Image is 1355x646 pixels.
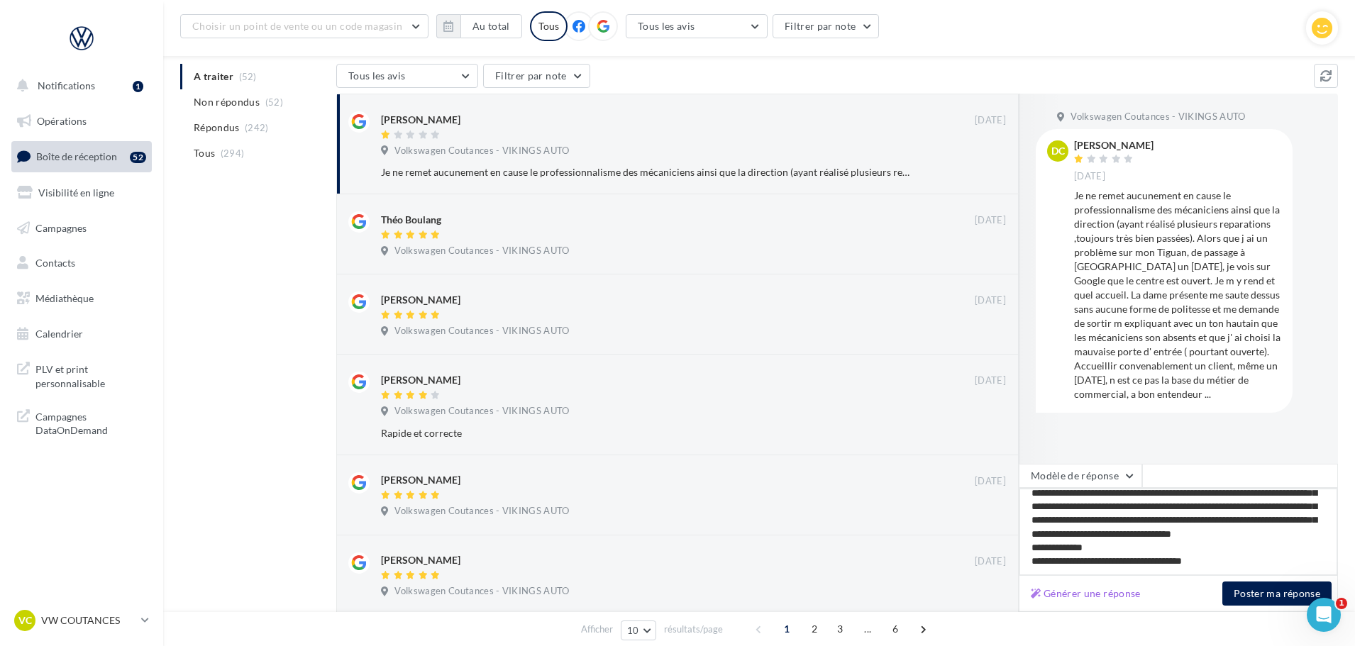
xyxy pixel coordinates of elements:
[975,555,1006,568] span: [DATE]
[35,360,146,390] span: PLV et print personnalisable
[381,553,460,567] div: [PERSON_NAME]
[1071,111,1245,123] span: Volkswagen Coutances - VIKINGS AUTO
[1222,581,1332,606] button: Poster ma réponse
[436,14,522,38] button: Au total
[245,122,269,133] span: (242)
[130,152,146,163] div: 52
[180,14,428,38] button: Choisir un point de vente ou un code magasin
[194,146,215,160] span: Tous
[394,145,569,157] span: Volkswagen Coutances - VIKINGS AUTO
[581,623,613,636] span: Afficher
[530,11,568,41] div: Tous
[381,373,460,387] div: [PERSON_NAME]
[975,114,1006,127] span: [DATE]
[1307,598,1341,632] iframe: Intercom live chat
[803,618,826,640] span: 2
[9,106,155,136] a: Opérations
[37,115,87,127] span: Opérations
[975,475,1006,488] span: [DATE]
[483,64,590,88] button: Filtrer par note
[9,248,155,278] a: Contacts
[975,214,1006,227] span: [DATE]
[381,426,914,440] div: Rapide et correcte
[35,221,87,233] span: Campagnes
[394,405,569,418] span: Volkswagen Coutances - VIKINGS AUTO
[460,14,522,38] button: Au total
[773,14,880,38] button: Filtrer par note
[133,81,143,92] div: 1
[394,505,569,518] span: Volkswagen Coutances - VIKINGS AUTO
[265,96,283,108] span: (52)
[1074,189,1281,401] div: Je ne remet aucunement en cause le professionnalisme des mécaniciens ainsi que la direction (ayan...
[381,293,460,307] div: [PERSON_NAME]
[35,328,83,340] span: Calendrier
[621,620,657,640] button: 10
[36,150,117,162] span: Boîte de réception
[9,284,155,313] a: Médiathèque
[626,14,768,38] button: Tous les avis
[394,245,569,257] span: Volkswagen Coutances - VIKINGS AUTO
[41,613,135,628] p: VW COUTANCES
[194,95,260,109] span: Non répondus
[381,213,441,227] div: Théo Boulang
[775,618,798,640] span: 1
[38,186,114,199] span: Visibilité en ligne
[638,20,695,32] span: Tous les avis
[664,623,723,636] span: résultats/page
[35,257,75,269] span: Contacts
[192,20,402,32] span: Choisir un point de vente ou un code magasin
[9,354,155,396] a: PLV et print personnalisable
[348,69,406,82] span: Tous les avis
[1019,464,1142,488] button: Modèle de réponse
[35,292,94,304] span: Médiathèque
[221,147,245,159] span: (294)
[1025,585,1146,602] button: Générer une réponse
[381,165,914,179] div: Je ne remet aucunement en cause le professionnalisme des mécaniciens ainsi que la direction (ayan...
[394,585,569,598] span: Volkswagen Coutances - VIKINGS AUTO
[381,473,460,487] div: [PERSON_NAME]
[9,213,155,243] a: Campagnes
[1051,144,1065,158] span: DC
[194,121,240,135] span: Répondus
[1074,140,1154,150] div: [PERSON_NAME]
[9,178,155,208] a: Visibilité en ligne
[9,141,155,172] a: Boîte de réception52
[829,618,851,640] span: 3
[1074,170,1105,183] span: [DATE]
[856,618,879,640] span: ...
[38,79,95,91] span: Notifications
[975,294,1006,307] span: [DATE]
[381,113,460,127] div: [PERSON_NAME]
[35,407,146,438] span: Campagnes DataOnDemand
[9,319,155,349] a: Calendrier
[627,625,639,636] span: 10
[336,64,478,88] button: Tous les avis
[9,71,149,101] button: Notifications 1
[9,401,155,443] a: Campagnes DataOnDemand
[1336,598,1347,609] span: 1
[884,618,907,640] span: 6
[18,613,32,628] span: VC
[975,374,1006,387] span: [DATE]
[11,607,152,634] a: VC VW COUTANCES
[394,325,569,338] span: Volkswagen Coutances - VIKINGS AUTO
